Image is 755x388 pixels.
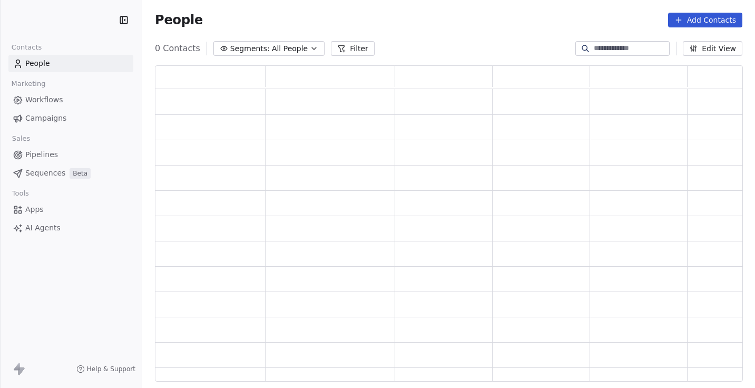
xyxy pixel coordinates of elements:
[155,42,200,55] span: 0 Contacts
[668,13,742,27] button: Add Contacts
[155,12,203,28] span: People
[8,201,133,218] a: Apps
[25,94,63,105] span: Workflows
[230,43,270,54] span: Segments:
[8,164,133,182] a: SequencesBeta
[331,41,375,56] button: Filter
[7,186,33,201] span: Tools
[25,168,65,179] span: Sequences
[8,55,133,72] a: People
[25,204,44,215] span: Apps
[7,131,35,147] span: Sales
[8,219,133,237] a: AI Agents
[25,113,66,124] span: Campaigns
[25,149,58,160] span: Pipelines
[25,58,50,69] span: People
[87,365,135,373] span: Help & Support
[8,110,133,127] a: Campaigns
[25,222,61,234] span: AI Agents
[8,146,133,163] a: Pipelines
[683,41,742,56] button: Edit View
[7,40,46,55] span: Contacts
[7,76,50,92] span: Marketing
[70,168,91,179] span: Beta
[8,91,133,109] a: Workflows
[272,43,308,54] span: All People
[76,365,135,373] a: Help & Support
